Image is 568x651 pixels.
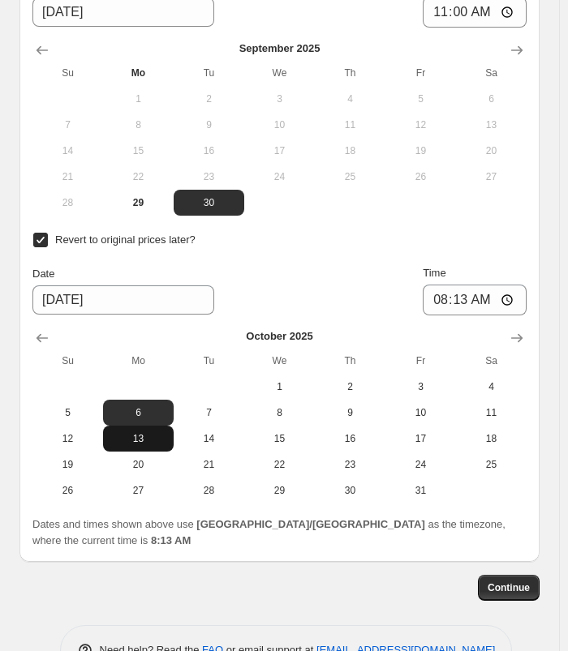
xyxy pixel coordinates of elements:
[463,118,520,131] span: 13
[456,138,527,164] button: Saturday September 20 2025
[174,478,244,503] button: Tuesday October 28 2025
[110,458,167,471] span: 20
[103,86,174,112] button: Monday September 1 2025
[315,164,385,190] button: Thursday September 25 2025
[392,432,450,445] span: 17
[32,426,103,452] button: Sunday October 12 2025
[244,478,315,503] button: Wednesday October 29 2025
[251,144,308,157] span: 17
[32,138,103,164] button: Sunday September 14 2025
[392,484,450,497] span: 31
[32,518,506,546] span: Dates and times shown above use as the timezone, where the current time is
[321,66,379,79] span: Th
[244,400,315,426] button: Wednesday October 8 2025
[174,348,244,374] th: Tuesday
[392,458,450,471] span: 24
[251,92,308,105] span: 3
[392,66,450,79] span: Fr
[392,144,450,157] span: 19
[174,452,244,478] button: Tuesday October 21 2025
[488,581,530,594] span: Continue
[244,452,315,478] button: Wednesday October 22 2025
[321,92,379,105] span: 4
[315,478,385,503] button: Thursday October 30 2025
[251,458,308,471] span: 22
[39,66,97,79] span: Su
[180,66,238,79] span: Tu
[321,458,379,471] span: 23
[110,484,167,497] span: 27
[29,37,55,63] button: Show previous month, August 2025
[315,112,385,138] button: Thursday September 11 2025
[32,268,54,280] span: Date
[456,426,527,452] button: Saturday October 18 2025
[244,112,315,138] button: Wednesday September 10 2025
[456,374,527,400] button: Saturday October 4 2025
[392,92,450,105] span: 5
[456,86,527,112] button: Saturday September 6 2025
[174,86,244,112] button: Tuesday September 2 2025
[385,374,456,400] button: Friday October 3 2025
[39,354,97,367] span: Su
[110,432,167,445] span: 13
[32,478,103,503] button: Sunday October 26 2025
[463,458,520,471] span: 25
[32,452,103,478] button: Sunday October 19 2025
[110,354,167,367] span: Mo
[456,348,527,374] th: Saturday
[251,406,308,419] span: 8
[456,112,527,138] button: Saturday September 13 2025
[180,196,238,209] span: 30
[463,432,520,445] span: 18
[39,144,97,157] span: 14
[180,92,238,105] span: 2
[321,432,379,445] span: 16
[456,164,527,190] button: Saturday September 27 2025
[110,118,167,131] span: 8
[39,432,97,445] span: 12
[463,66,520,79] span: Sa
[180,354,238,367] span: Tu
[315,60,385,86] th: Thursday
[180,458,238,471] span: 21
[174,112,244,138] button: Tuesday September 9 2025
[321,118,379,131] span: 11
[251,118,308,131] span: 10
[321,406,379,419] span: 9
[315,452,385,478] button: Thursday October 23 2025
[39,196,97,209] span: 28
[39,406,97,419] span: 5
[103,426,174,452] button: Monday October 13 2025
[463,406,520,419] span: 11
[39,458,97,471] span: 19
[103,112,174,138] button: Monday September 8 2025
[244,86,315,112] button: Wednesday September 3 2025
[103,164,174,190] button: Monday September 22 2025
[244,374,315,400] button: Wednesday October 1 2025
[180,484,238,497] span: 28
[385,112,456,138] button: Friday September 12 2025
[174,60,244,86] th: Tuesday
[174,190,244,216] button: Tuesday September 30 2025
[251,354,308,367] span: We
[103,190,174,216] button: Today Monday September 29 2025
[110,66,167,79] span: Mo
[321,484,379,497] span: 30
[385,138,456,164] button: Friday September 19 2025
[32,112,103,138] button: Sunday September 7 2025
[180,118,238,131] span: 9
[385,452,456,478] button: Friday October 24 2025
[392,118,450,131] span: 12
[315,426,385,452] button: Thursday October 16 2025
[244,426,315,452] button: Wednesday October 15 2025
[55,233,196,246] span: Revert to original prices later?
[39,118,97,131] span: 7
[315,348,385,374] th: Thursday
[392,406,450,419] span: 10
[321,144,379,157] span: 18
[32,348,103,374] th: Sunday
[151,534,191,546] b: 8:13 AM
[32,400,103,426] button: Sunday October 5 2025
[180,144,238,157] span: 16
[315,400,385,426] button: Thursday October 9 2025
